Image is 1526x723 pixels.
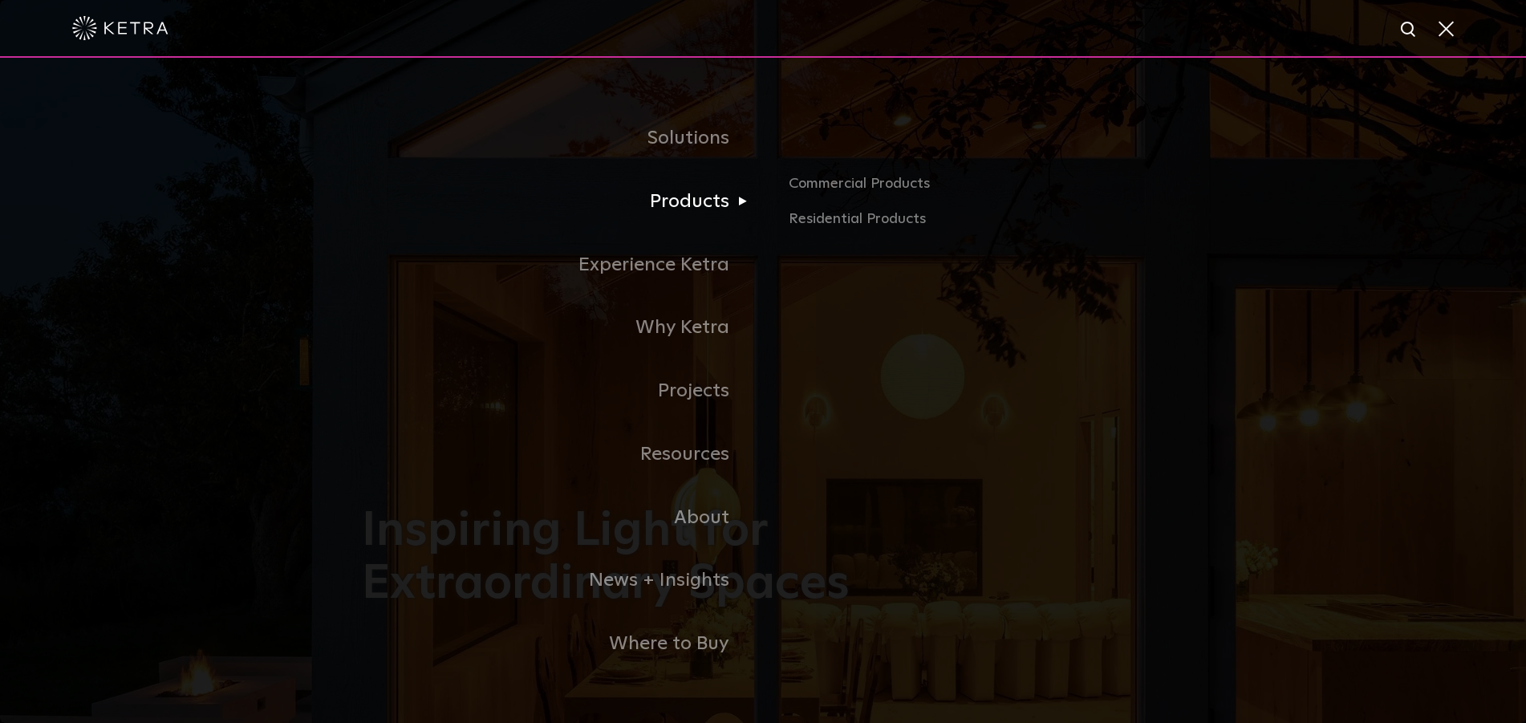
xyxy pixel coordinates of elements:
a: Residential Products [789,208,1164,231]
a: Experience Ketra [362,234,763,297]
a: News + Insights [362,549,763,612]
img: ketra-logo-2019-white [72,16,168,40]
a: Resources [362,423,763,486]
img: search icon [1399,20,1419,40]
a: Solutions [362,107,763,170]
a: Projects [362,359,763,423]
a: Products [362,170,763,234]
a: Why Ketra [362,296,763,359]
a: Commercial Products [789,173,1164,208]
a: Where to Buy [362,612,763,676]
a: About [362,486,763,550]
div: Navigation Menu [362,107,1164,676]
